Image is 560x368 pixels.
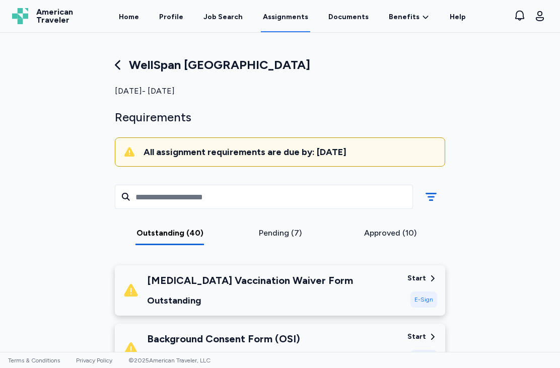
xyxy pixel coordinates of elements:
div: Start [407,273,426,283]
div: WellSpan [GEOGRAPHIC_DATA] [115,57,445,73]
div: All assignment requirements are due by: [DATE] [144,146,437,158]
span: Benefits [389,12,419,22]
a: Terms & Conditions [8,357,60,364]
div: E-Sign [410,350,437,366]
div: Outstanding [147,293,353,308]
div: [MEDICAL_DATA] Vaccination Waiver Form [147,273,353,287]
img: Logo [12,8,28,24]
a: Assignments [261,1,310,32]
div: Start [407,332,426,342]
div: Approved (10) [339,227,441,239]
div: Requirements [115,109,445,125]
div: [DATE] - [DATE] [115,85,445,97]
div: Background Consent Form (OSI) [147,332,300,346]
div: Outstanding (40) [119,227,221,239]
a: Privacy Policy [76,357,112,364]
div: Job Search [203,12,243,22]
div: Pending (7) [229,227,331,239]
div: E-Sign [410,291,437,308]
a: Benefits [389,12,430,22]
span: © 2025 American Traveler, LLC [128,357,211,364]
span: American Traveler [36,8,73,24]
